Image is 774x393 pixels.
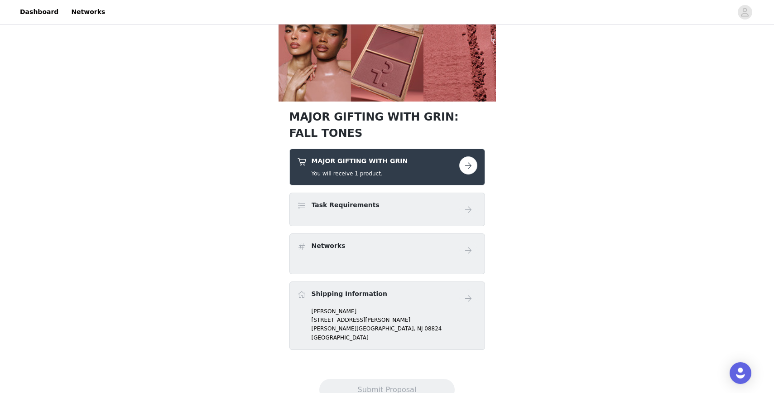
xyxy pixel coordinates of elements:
[312,241,346,251] h4: Networks
[66,2,111,22] a: Networks
[730,362,751,384] div: Open Intercom Messenger
[289,149,485,185] div: MAJOR GIFTING WITH GRIN
[312,289,387,299] h4: Shipping Information
[289,281,485,350] div: Shipping Information
[312,325,416,332] span: [PERSON_NAME][GEOGRAPHIC_DATA],
[312,316,477,324] p: [STREET_ADDRESS][PERSON_NAME]
[312,307,477,315] p: [PERSON_NAME]
[424,325,442,332] span: 08824
[289,233,485,274] div: Networks
[14,2,64,22] a: Dashboard
[289,193,485,226] div: Task Requirements
[312,334,477,342] p: [GEOGRAPHIC_DATA]
[312,156,408,166] h4: MAJOR GIFTING WITH GRIN
[312,170,408,178] h5: You will receive 1 product.
[289,109,485,141] h1: MAJOR GIFTING WITH GRIN: FALL TONES
[417,325,423,332] span: NJ
[312,200,380,210] h4: Task Requirements
[740,5,749,19] div: avatar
